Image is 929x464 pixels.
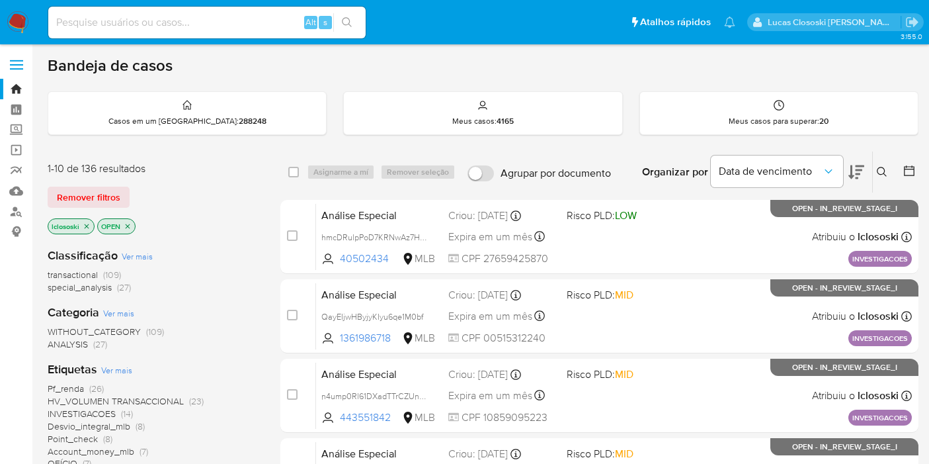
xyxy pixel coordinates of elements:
a: Notificações [724,17,735,28]
span: Alt [305,16,316,28]
span: Atalhos rápidos [640,15,711,29]
a: Sair [905,15,919,29]
span: s [323,16,327,28]
input: Pesquise usuários ou casos... [48,14,366,31]
p: lucas.clososki@mercadolivre.com [768,16,901,28]
button: search-icon [333,13,360,32]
